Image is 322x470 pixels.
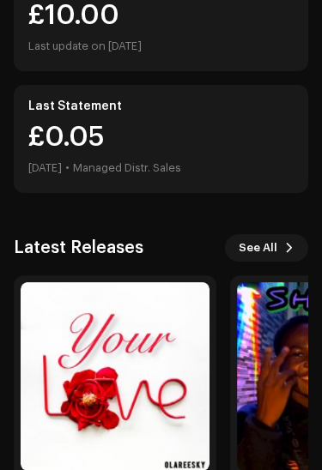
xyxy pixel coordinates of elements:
[73,158,181,178] div: Managed Distr. Sales
[65,158,70,178] div: •
[239,231,277,265] span: See All
[28,99,294,113] div: Last Statement
[225,234,308,262] button: See All
[14,85,308,193] re-o-card-value: Last Statement
[28,158,62,178] div: [DATE]
[28,36,142,57] div: Last update on [DATE]
[14,234,143,262] h3: Latest Releases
